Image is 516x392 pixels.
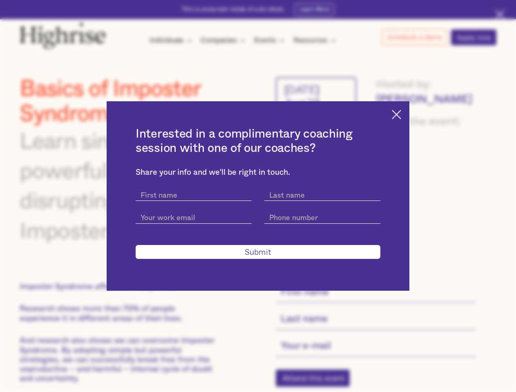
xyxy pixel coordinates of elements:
[136,209,252,223] input: Your work email
[264,187,380,201] input: Last name
[136,245,380,259] input: Submit
[136,187,252,201] input: First name
[136,127,380,155] h2: Interested in a complimentary coaching session with one of our coaches?
[264,209,380,223] input: Phone number
[136,187,380,258] form: current-schedule-a-demo-get-started-modal
[136,168,380,177] div: Share your info and we'll be right in touch.
[392,110,401,119] img: Cross icon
